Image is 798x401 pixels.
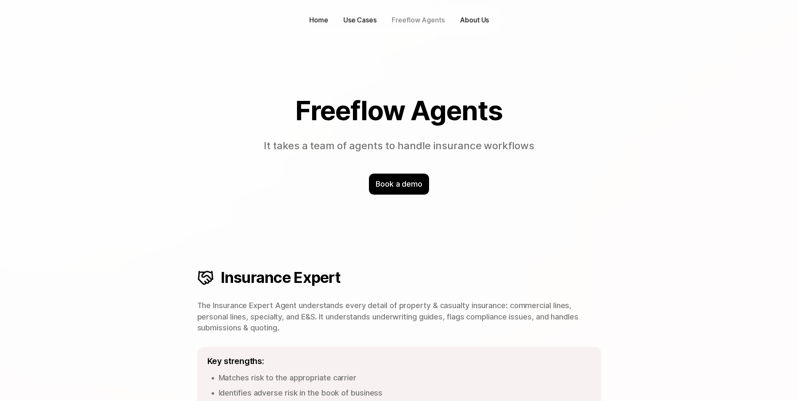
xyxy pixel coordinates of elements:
div: Book a demo [369,174,429,195]
p: Home [309,15,328,25]
h1: Freeflow Agents [157,96,642,125]
div: Use Cases [343,15,376,25]
a: Freeflow Agents [387,13,449,26]
p: Freeflow Agents [392,15,445,25]
h5: Key strengths: [207,357,264,365]
p: About Us [460,15,489,25]
span: Identifies adverse risk in the book of business [219,388,383,397]
h3: Insurance Expert [221,269,601,287]
span: Matches risk to the appropriate carrier [219,373,357,382]
p: The Insurance Expert Agent understands every detail of property & casualty insurance: commercial ... [197,300,601,333]
a: Home [305,13,332,26]
p: It takes a team of agents to handle insurance workflows [246,139,552,153]
p: Book a demo [376,179,422,190]
a: About Us [456,13,493,26]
